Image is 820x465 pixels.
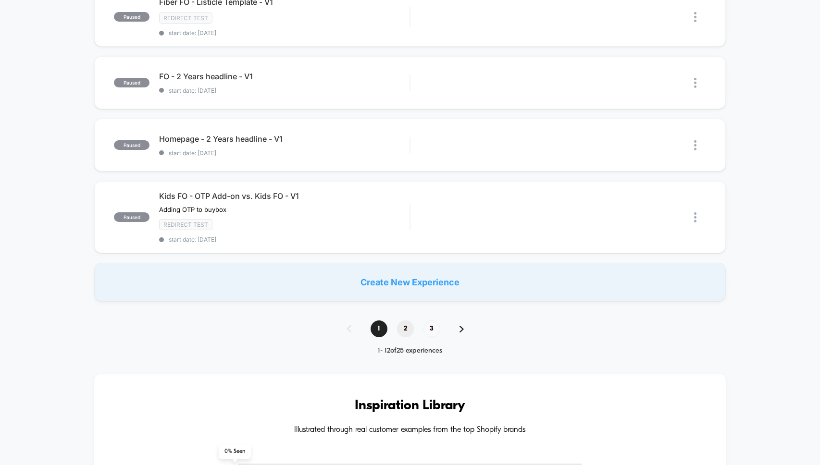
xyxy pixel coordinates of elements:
[114,78,149,87] span: paused
[114,212,149,222] span: paused
[159,87,410,94] span: start date: [DATE]
[371,320,387,337] span: 1
[159,219,212,230] span: Redirect Test
[159,206,226,213] span: Adding OTP to buybox
[219,444,251,459] span: 0 % Seen
[159,72,410,81] span: FO - 2 Years headline - V1
[159,236,410,243] span: start date: [DATE]
[114,140,149,150] span: paused
[694,212,696,222] img: close
[114,12,149,22] span: paused
[694,12,696,22] img: close
[159,149,410,157] span: start date: [DATE]
[337,347,483,355] div: 1 - 12 of 25 experiences
[397,320,414,337] span: 2
[423,320,440,337] span: 3
[694,78,696,88] img: close
[159,12,212,24] span: Redirect Test
[159,29,410,37] span: start date: [DATE]
[460,326,464,332] img: pagination forward
[123,398,697,414] h3: Inspiration Library
[123,426,697,435] h4: Illustrated through real customer examples from the top Shopify brands
[159,191,410,201] span: Kids FO - OTP Add-on vs. Kids FO - V1
[694,140,696,150] img: close
[94,263,726,301] div: Create New Experience
[159,134,410,144] span: Homepage - 2 Years headline - V1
